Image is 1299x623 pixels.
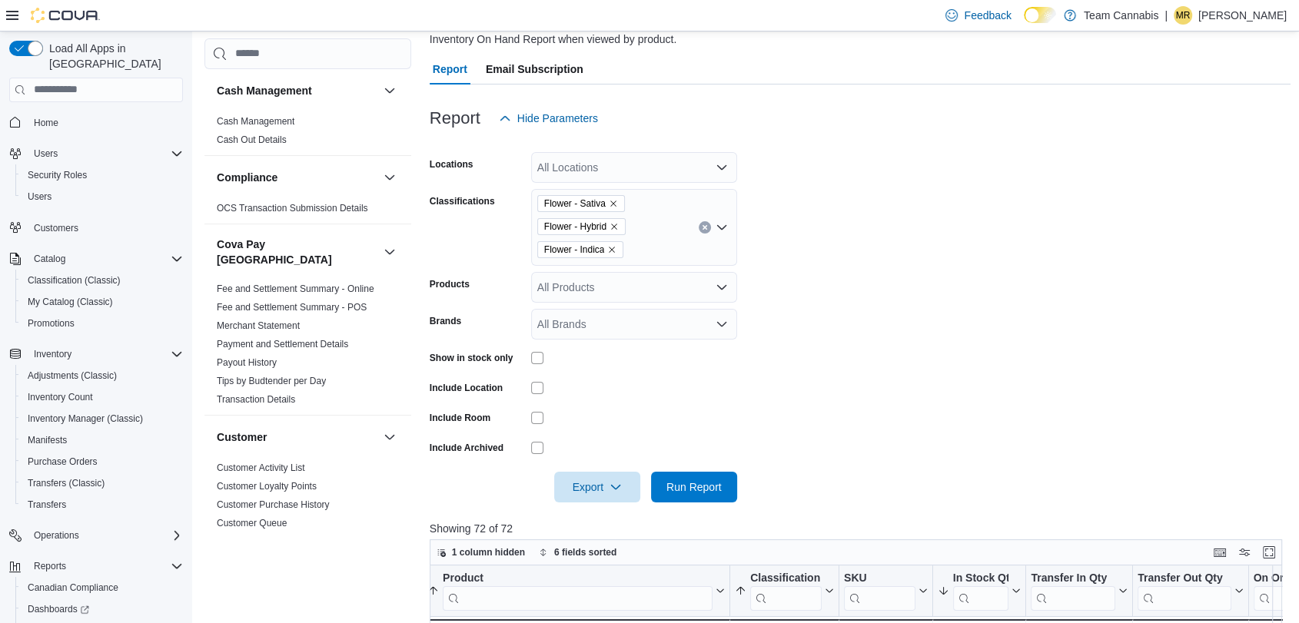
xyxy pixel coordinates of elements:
div: Classification [750,571,822,585]
span: Promotions [28,317,75,330]
span: Fee and Settlement Summary - POS [217,301,367,313]
span: Payout History [217,356,277,369]
div: Classification [750,571,822,610]
button: Inventory Manager (Classic) [15,408,189,429]
h3: Customer [217,429,267,445]
button: Customer [217,429,377,445]
h3: Compliance [217,170,277,185]
a: Promotions [22,314,81,333]
span: Adjustments (Classic) [28,369,117,382]
div: View a snapshot of inventory availability by product. You can view products in stock by classific... [430,15,1284,48]
button: Remove Flower - Sativa from selection in this group [609,199,618,208]
button: Remove Flower - Hybrid from selection in this group [610,222,619,231]
div: SKU URL [844,571,915,610]
label: Locations [430,158,473,171]
span: Operations [34,529,79,542]
a: Customer Queue [217,518,287,529]
button: Purchase Orders [15,451,189,472]
span: Promotions [22,314,183,333]
button: Compliance [380,168,399,187]
div: Customer [204,459,411,557]
span: Payment and Settlement Details [217,338,348,350]
a: Inventory Manager (Classic) [22,409,149,428]
div: In Stock Qty [952,571,1008,610]
span: Inventory Manager (Classic) [28,413,143,425]
a: Fee and Settlement Summary - Online [217,283,374,294]
button: Classification (Classic) [15,270,189,291]
span: Security Roles [22,166,183,184]
a: Users [22,187,58,206]
button: Open list of options [716,221,728,234]
span: OCS Transaction Submission Details [217,202,368,214]
a: Payment and Settlement Details [217,339,348,350]
a: Security Roles [22,166,93,184]
a: Transfers [22,495,72,514]
span: Users [22,187,183,206]
a: Dashboards [22,600,95,618]
span: Reports [28,557,183,575]
span: Flower - Indica [544,242,605,257]
h3: Report [430,109,480,128]
button: Export [554,472,640,502]
span: Transfers (Classic) [28,477,105,489]
button: Home [3,111,189,134]
span: Inventory Count [22,388,183,406]
a: Canadian Compliance [22,578,125,597]
button: Inventory [28,345,78,363]
span: Flower - Hybrid [544,219,606,234]
span: Manifests [28,434,67,446]
label: Include Archived [430,442,503,454]
span: Dark Mode [1024,23,1025,24]
button: Catalog [28,250,71,268]
p: | [1164,6,1168,25]
div: Compliance [204,199,411,224]
h3: Cash Management [217,83,312,98]
button: Adjustments (Classic) [15,365,189,386]
span: Inventory [28,345,183,363]
a: Fee and Settlement Summary - POS [217,302,367,313]
button: Users [28,144,64,163]
a: Merchant Statement [217,320,300,331]
input: Dark Mode [1024,7,1056,23]
a: Payout History [217,357,277,368]
div: SKU [844,571,915,585]
button: Cash Management [380,81,399,100]
button: Reports [28,557,72,575]
span: Cash Out Details [217,134,287,146]
span: Feedback [964,8,1011,23]
span: Purchase Orders [22,452,183,471]
a: Adjustments (Classic) [22,366,123,385]
button: Transfers (Classic) [15,472,189,494]
a: Manifests [22,431,73,449]
span: Report [433,54,467,85]
a: Cash Management [217,116,294,127]
button: Customers [3,217,189,239]
span: Run Report [666,479,722,495]
div: Product [443,571,713,610]
span: Transfers [28,499,66,511]
span: Hide Parameters [517,111,598,126]
span: Flower - Sativa [544,196,606,211]
label: Include Room [430,412,490,424]
span: Transfers [22,495,183,514]
button: In Stock Qty [937,571,1021,610]
button: Clear input [699,221,711,234]
span: Fee and Settlement Summary - Online [217,283,374,295]
span: Transfers (Classic) [22,474,183,492]
span: Classification (Classic) [28,274,121,287]
a: Customer Activity List [217,462,305,473]
div: Product [443,571,713,585]
button: Run Report [651,472,737,502]
button: Display options [1235,543,1254,562]
button: Promotions [15,313,189,334]
label: Include Location [430,382,503,394]
button: Inventory Count [15,386,189,408]
button: Transfer In Qty [1031,571,1128,610]
button: Canadian Compliance [15,577,189,598]
span: Flower - Hybrid [537,218,626,235]
span: Flower - Indica [537,241,624,258]
button: Inventory [3,343,189,365]
button: Compliance [217,170,377,185]
button: Cova Pay [GEOGRAPHIC_DATA] [217,237,377,267]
